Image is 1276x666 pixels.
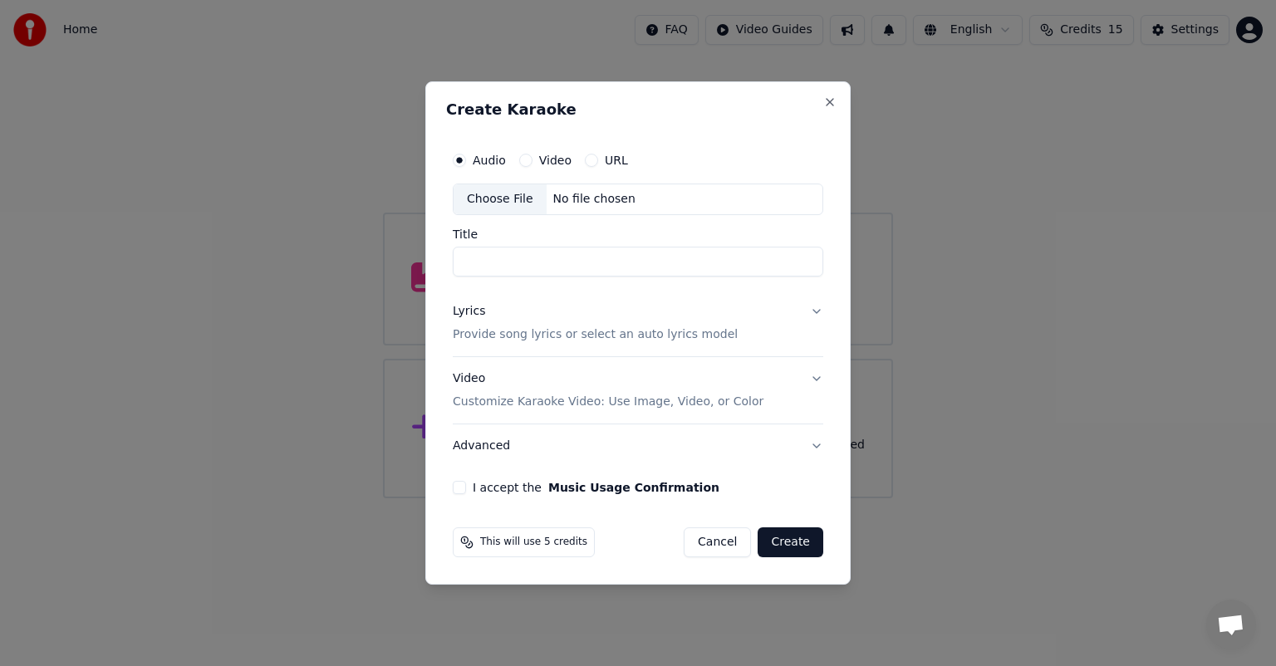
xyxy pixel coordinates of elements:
[547,191,642,208] div: No file chosen
[539,154,572,166] label: Video
[480,536,587,549] span: This will use 5 credits
[473,154,506,166] label: Audio
[453,290,823,356] button: LyricsProvide song lyrics or select an auto lyrics model
[453,357,823,424] button: VideoCustomize Karaoke Video: Use Image, Video, or Color
[453,303,485,320] div: Lyrics
[453,394,763,410] p: Customize Karaoke Video: Use Image, Video, or Color
[454,184,547,214] div: Choose File
[453,424,823,468] button: Advanced
[473,482,719,493] label: I accept the
[453,370,763,410] div: Video
[758,527,823,557] button: Create
[605,154,628,166] label: URL
[453,326,738,343] p: Provide song lyrics or select an auto lyrics model
[684,527,751,557] button: Cancel
[548,482,719,493] button: I accept the
[446,102,830,117] h2: Create Karaoke
[453,228,823,240] label: Title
